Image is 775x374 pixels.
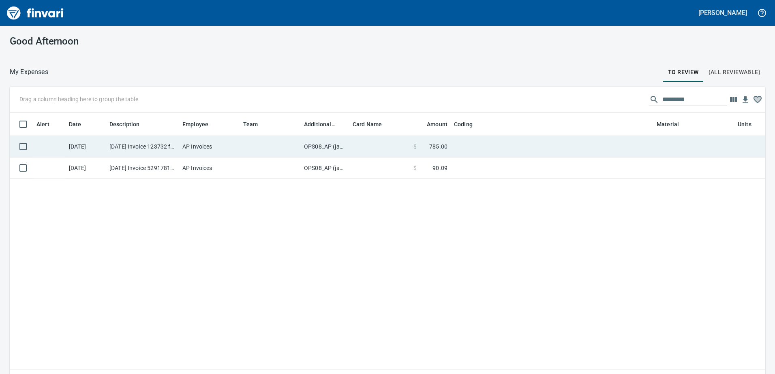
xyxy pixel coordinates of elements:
span: Card Name [353,119,392,129]
span: Description [109,119,150,129]
span: Material [657,119,689,129]
span: Date [69,119,92,129]
span: Coding [454,119,483,129]
span: Coding [454,119,473,129]
span: Description [109,119,140,129]
button: Column choices favorited. Click to reset to default [751,93,764,106]
span: Amount [427,119,447,129]
span: Units [738,119,762,129]
button: [PERSON_NAME] [696,6,749,19]
p: Drag a column heading here to group the table [19,95,138,103]
span: Additional Reviewer [304,119,346,129]
span: Date [69,119,81,129]
span: Additional Reviewer [304,119,336,129]
td: [DATE] Invoice 123732 from The Personal Touch Cleaning Inc. (1-30651) [106,136,179,157]
p: My Expenses [10,67,48,77]
span: To Review [668,67,699,77]
span: Team [243,119,269,129]
span: $ [413,142,417,151]
td: AP Invoices [179,136,240,157]
h3: Good Afternoon [10,36,248,47]
span: 785.00 [429,142,447,151]
button: Download table [739,94,751,106]
span: Alert [36,119,49,129]
span: 90.09 [432,164,447,172]
button: Choose columns to display [727,93,739,106]
span: Amount [416,119,447,129]
td: AP Invoices [179,157,240,179]
td: OPS08_AP (janettep, samr) [301,157,349,179]
nav: breadcrumb [10,67,48,77]
span: Team [243,119,258,129]
span: Alert [36,119,60,129]
span: $ [413,164,417,172]
td: OPS08_AP (janettep, samr) [301,136,349,157]
span: Card Name [353,119,382,129]
span: Material [657,119,679,129]
span: Employee [182,119,208,129]
h5: [PERSON_NAME] [698,8,747,17]
span: (All Reviewable) [709,67,760,77]
span: Units [738,119,751,129]
td: [DATE] [66,136,106,157]
img: Finvari [5,3,66,23]
td: [DATE] Invoice 5291781444 from Vestis (1-10070) [106,157,179,179]
td: [DATE] [66,157,106,179]
span: Employee [182,119,219,129]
